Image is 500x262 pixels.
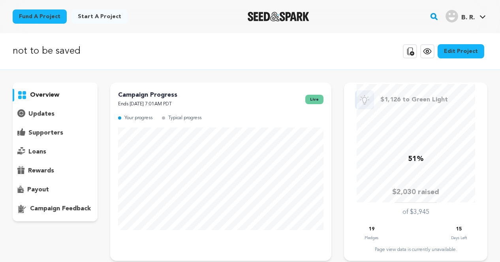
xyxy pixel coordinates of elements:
[445,10,458,22] img: user.png
[28,128,63,138] p: supporters
[461,15,475,21] span: B. R.
[13,9,67,24] a: Fund a project
[248,12,310,21] a: Seed&Spark Homepage
[13,44,81,58] p: not to be saved
[124,114,152,123] p: Your progress
[27,185,49,195] p: payout
[352,247,479,253] div: Page view data is currently unavailable.
[168,114,201,123] p: Typical progress
[118,90,177,100] p: Campaign Progress
[13,165,98,177] button: rewards
[451,234,467,242] p: Days Left
[438,44,484,58] a: Edit Project
[13,183,98,196] button: payout
[118,100,177,109] p: Ends [DATE] 7:01AM PDT
[71,9,128,24] a: Start a project
[369,225,374,234] p: 19
[444,8,487,22] a: B. R.'s Profile
[13,127,98,139] button: supporters
[365,234,378,242] p: Pledges
[408,153,424,165] p: 51%
[445,10,475,22] div: B. R.'s Profile
[13,108,98,120] button: updates
[402,208,429,217] p: of $3,945
[13,146,98,158] button: loans
[28,147,46,157] p: loans
[456,225,462,234] p: 15
[30,204,91,213] p: campaign feedback
[248,12,310,21] img: Seed&Spark Logo Dark Mode
[305,95,323,104] span: live
[30,90,59,100] p: overview
[444,8,487,25] span: B. R.'s Profile
[13,89,98,101] button: overview
[13,202,98,215] button: campaign feedback
[28,166,54,176] p: rewards
[28,109,55,119] p: updates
